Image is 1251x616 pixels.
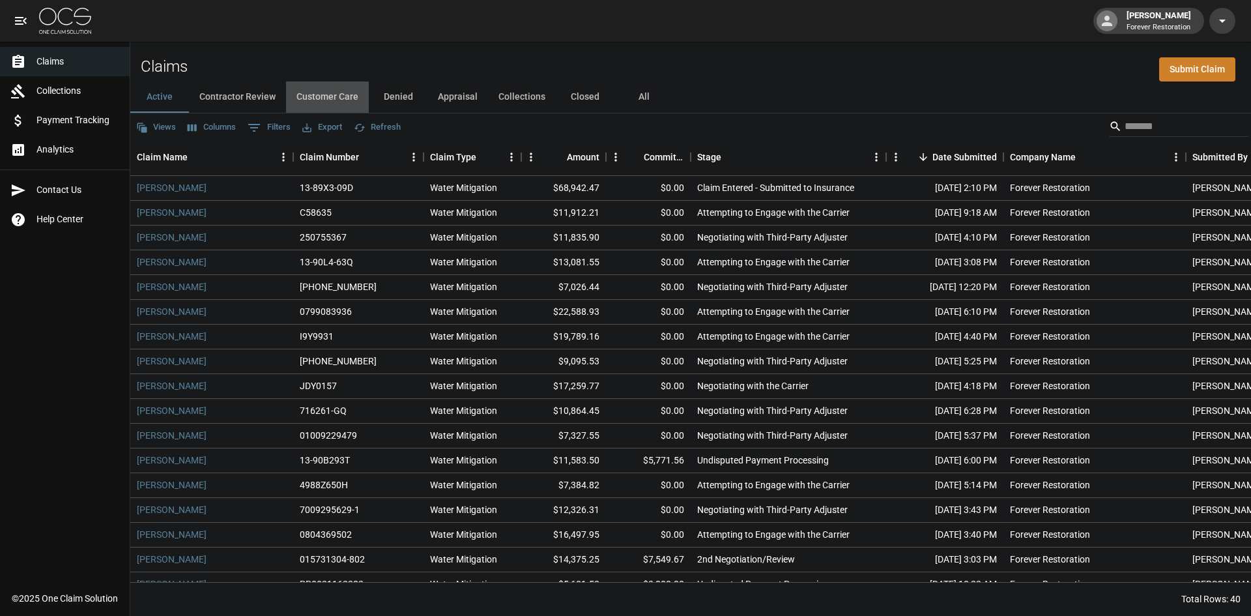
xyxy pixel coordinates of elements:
div: Negotiating with Third-Party Adjuster [697,429,848,442]
div: 250755367 [300,231,347,244]
div: Forever Restoration [1010,206,1090,219]
div: $22,588.93 [521,300,606,325]
div: [DATE] 2:10 PM [886,176,1003,201]
div: Claim Entered - Submitted to Insurance [697,181,854,194]
div: Forever Restoration [1010,528,1090,541]
div: Negotiating with Third-Party Adjuster [697,404,848,417]
button: Sort [625,148,644,166]
a: [PERSON_NAME] [137,528,207,541]
div: Negotiating with Third-Party Adjuster [697,280,848,293]
div: $16,497.95 [521,523,606,548]
div: [DATE] 9:18 AM [886,201,1003,226]
a: Submit Claim [1159,57,1235,81]
div: Claim Type [430,139,476,175]
div: Water Mitigation [430,355,497,368]
div: Forever Restoration [1010,355,1090,368]
div: $0.00 [606,349,691,374]
div: Water Mitigation [430,404,497,417]
button: Menu [886,147,906,167]
div: [DATE] 3:40 PM [886,523,1003,548]
button: Menu [867,147,886,167]
div: Forever Restoration [1010,305,1090,318]
div: [DATE] 5:14 PM [886,473,1003,498]
div: [DATE] 5:25 PM [886,349,1003,374]
div: [DATE] 6:00 PM [886,448,1003,473]
span: Contact Us [36,183,119,197]
div: Date Submitted [932,139,997,175]
button: Sort [476,148,495,166]
a: [PERSON_NAME] [137,429,207,442]
div: $14,375.25 [521,548,606,572]
div: $11,835.90 [521,226,606,250]
div: JDY0157 [300,379,337,392]
div: Claim Name [130,139,293,175]
div: Attempting to Engage with the Carrier [697,478,850,491]
button: Closed [556,81,614,113]
a: [PERSON_NAME] [137,355,207,368]
div: $10,864.45 [521,399,606,424]
div: Water Mitigation [430,280,497,293]
div: $5,771.56 [606,448,691,473]
div: $7,026.44 [521,275,606,300]
div: 4988Z650H [300,478,348,491]
a: [PERSON_NAME] [137,578,207,591]
div: Negotiating with Third-Party Adjuster [697,355,848,368]
a: [PERSON_NAME] [137,181,207,194]
button: Select columns [184,117,239,138]
div: C58635 [300,206,332,219]
div: Total Rows: 40 [1181,593,1241,606]
div: [DATE] 6:28 PM [886,399,1003,424]
div: 01009229479 [300,429,357,442]
div: $0.00 [606,250,691,275]
button: Views [133,117,179,138]
div: Forever Restoration [1010,578,1090,591]
div: Amount [567,139,599,175]
div: Water Mitigation [430,553,497,566]
div: Water Mitigation [430,256,497,269]
div: Search [1109,116,1248,139]
div: Committed Amount [606,139,691,175]
div: Forever Restoration [1010,280,1090,293]
a: [PERSON_NAME] [137,379,207,392]
div: [PERSON_NAME] [1121,9,1196,33]
div: Attempting to Engage with the Carrier [697,305,850,318]
div: Claim Name [137,139,188,175]
div: Attempting to Engage with the Carrier [697,256,850,269]
div: $11,583.50 [521,448,606,473]
div: Undisputed Payment Processing [697,454,829,467]
div: 13-90L4-63Q [300,256,353,269]
div: 13-90B293T [300,454,350,467]
div: Negotiating with Third-Party Adjuster [697,503,848,516]
img: ocs-logo-white-transparent.png [39,8,91,34]
div: $3,800.00 [606,572,691,597]
div: [DATE] 12:20 PM [886,275,1003,300]
a: [PERSON_NAME] [137,330,207,343]
div: Water Mitigation [430,181,497,194]
div: Stage [697,139,721,175]
a: [PERSON_NAME] [137,454,207,467]
div: $0.00 [606,201,691,226]
div: Committed Amount [644,139,684,175]
div: Attempting to Engage with the Carrier [697,330,850,343]
div: 01-009-257879 [300,355,377,368]
button: Sort [549,148,567,166]
span: Analytics [36,143,119,156]
div: 13-89X3-09D [300,181,353,194]
div: Stage [691,139,886,175]
span: Claims [36,55,119,68]
a: [PERSON_NAME] [137,503,207,516]
button: Sort [721,148,740,166]
div: Forever Restoration [1010,256,1090,269]
div: 015731304-802 [300,553,365,566]
div: [DATE] 4:18 PM [886,374,1003,399]
div: Forever Restoration [1010,429,1090,442]
a: [PERSON_NAME] [137,256,207,269]
span: Help Center [36,213,119,226]
div: Submitted By [1192,139,1248,175]
button: Contractor Review [189,81,286,113]
div: Negotiating with Third-Party Adjuster [697,231,848,244]
div: [DATE] 6:10 PM [886,300,1003,325]
button: Menu [1166,147,1186,167]
div: 2nd Negotiation/Review [697,553,795,566]
div: [DATE] 10:22 AM [886,572,1003,597]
